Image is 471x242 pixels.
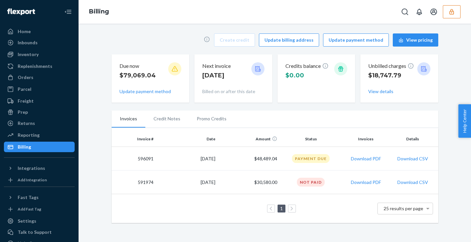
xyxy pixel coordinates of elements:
button: Fast Tags [4,192,75,203]
div: Add Fast Tag [18,206,41,212]
a: Settings [4,216,75,226]
button: Close Navigation [62,5,75,18]
button: Download PDF [351,155,381,162]
a: Freight [4,96,75,106]
div: Freight [18,98,34,104]
span: 25 results per page [384,206,423,211]
button: Create credit [214,33,255,47]
div: Payment Due [292,154,330,163]
a: Orders [4,72,75,83]
button: Open Search Box [398,5,411,18]
a: Replenishments [4,61,75,71]
button: Update payment method [119,88,171,95]
div: Fast Tags [18,194,39,201]
p: $79,069.04 [119,71,156,80]
th: Invoice # [112,131,156,147]
a: Billing [4,142,75,152]
div: Parcel [18,86,31,92]
ol: breadcrumbs [84,2,114,21]
td: $48,489.04 [218,147,280,171]
li: Promo Credits [189,111,235,127]
a: Page 1 is your current page [279,206,284,211]
p: Credits balance [285,62,329,70]
a: Inventory [4,49,75,60]
button: View details [368,88,393,95]
td: 596091 [112,147,156,171]
iframe: Opens a widget where you can chat to one of our agents [428,222,464,239]
button: Open notifications [413,5,426,18]
div: Talk to Support [18,229,52,235]
a: Parcel [4,84,75,94]
div: Inventory [18,51,39,58]
button: Download PDF [351,179,381,186]
td: $30,580.00 [218,171,280,194]
img: Flexport logo [7,9,35,15]
a: Prep [4,107,75,117]
div: Settings [18,218,36,224]
div: Prep [18,109,28,115]
p: [DATE] [202,71,231,80]
div: Orders [18,74,33,81]
li: Invoices [112,111,145,128]
button: Talk to Support [4,227,75,237]
a: Inbounds [4,37,75,48]
p: Next invoice [202,62,231,70]
div: Billing [18,144,31,150]
a: Home [4,26,75,37]
a: Add Integration [4,176,75,184]
td: 591974 [112,171,156,194]
div: Inbounds [18,39,38,46]
a: Billing [89,8,109,15]
p: Due now [119,62,156,70]
th: Details [390,131,438,147]
div: Add Integration [18,177,47,183]
div: Replenishments [18,63,52,70]
p: $18,747.79 [368,71,414,80]
div: Integrations [18,165,45,171]
p: Billed on or after this date [202,88,264,95]
a: Add Fast Tag [4,205,75,213]
span: $0.00 [285,72,304,79]
th: Amount [218,131,280,147]
button: View pricing [393,33,438,47]
th: Date [156,131,218,147]
a: Reporting [4,130,75,140]
p: Unbilled charges [368,62,414,70]
li: Credit Notes [145,111,189,127]
button: Download CSV [397,155,428,162]
div: Returns [18,120,35,127]
button: Update payment method [323,33,389,47]
th: Status [280,131,342,147]
button: Open account menu [427,5,440,18]
button: Download CSV [397,179,428,186]
button: Help Center [458,104,471,138]
div: Reporting [18,132,40,138]
button: Update billing address [259,33,319,47]
button: Integrations [4,163,75,173]
td: [DATE] [156,171,218,194]
th: Invoices [342,131,390,147]
div: Home [18,28,31,35]
a: Returns [4,118,75,129]
td: [DATE] [156,147,218,171]
div: Not Paid [297,178,325,187]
